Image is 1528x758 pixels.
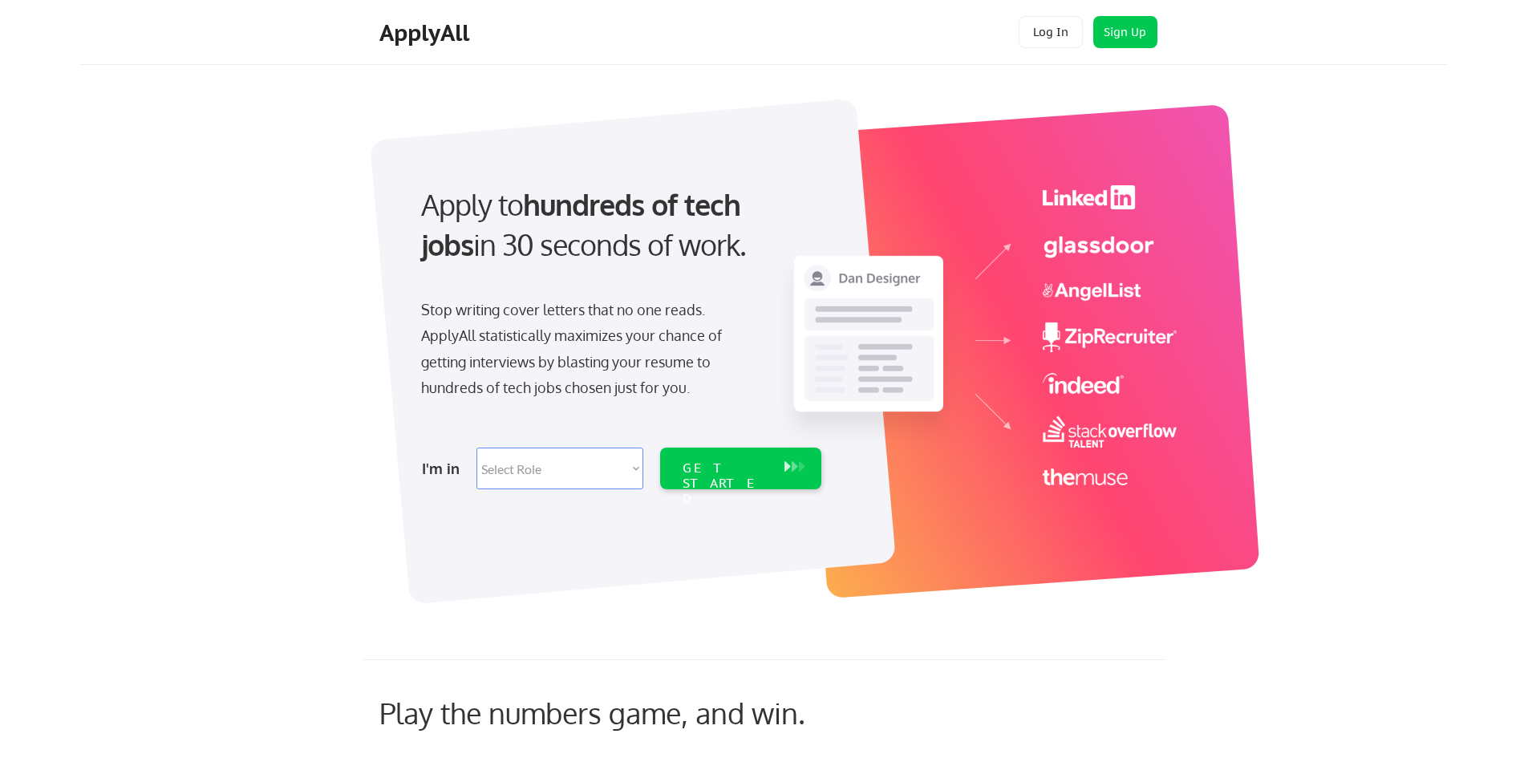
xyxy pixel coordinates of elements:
div: Play the numbers game, and win. [379,695,877,730]
strong: hundreds of tech jobs [421,186,748,262]
div: Stop writing cover letters that no one reads. ApplyAll statistically maximizes your chance of get... [421,297,751,401]
button: Sign Up [1093,16,1157,48]
div: ApplyAll [379,19,474,47]
div: GET STARTED [683,460,768,507]
div: Apply to in 30 seconds of work. [421,184,815,266]
div: I'm in [422,456,467,481]
button: Log In [1019,16,1083,48]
